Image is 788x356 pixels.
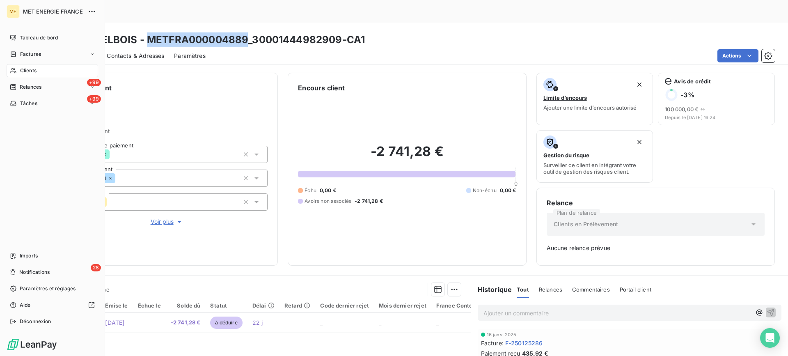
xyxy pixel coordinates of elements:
[505,339,543,347] span: F-250125286
[105,319,124,326] span: [DATE]
[66,217,268,226] button: Voir plus
[298,83,345,93] h6: Encours client
[543,94,587,101] span: Limite d’encours
[7,338,57,351] img: Logo LeanPay
[536,130,653,183] button: Gestion du risqueSurveiller ce client en intégrant votre outil de gestion des risques client.
[379,302,426,309] div: Mois dernier rejet
[305,187,316,194] span: Échu
[138,302,161,309] div: Échue le
[379,319,381,326] span: _
[665,106,699,113] span: 100 000,00 €
[514,180,518,187] span: 0
[547,198,765,208] h6: Relance
[436,302,514,309] div: France Contentieux - cloture
[320,319,323,326] span: _
[171,319,201,327] span: -2 741,28 €
[110,151,116,158] input: Ajouter une valeur
[539,286,562,293] span: Relances
[252,319,263,326] span: 22 j
[487,332,517,337] span: 16 janv. 2025
[665,115,768,120] span: Depuis le [DATE] 16:24
[50,83,268,93] h6: Informations client
[320,187,336,194] span: 0,00 €
[174,52,206,60] span: Paramètres
[252,302,275,309] div: Délai
[66,128,268,139] span: Propriétés Client
[547,244,765,252] span: Aucune relance prévue
[87,95,101,103] span: +99
[107,198,113,206] input: Ajouter une valeur
[171,302,201,309] div: Solde dû
[20,318,51,325] span: Déconnexion
[105,302,128,309] div: Émise le
[536,73,653,125] button: Limite d’encoursAjouter une limite d’encours autorisé
[20,285,76,292] span: Paramètres et réglages
[20,252,38,260] span: Imports
[572,286,610,293] span: Commentaires
[20,34,58,41] span: Tableau de bord
[436,319,439,326] span: _
[543,162,646,175] span: Surveiller ce client en intégrant votre outil de gestion des risques client.
[543,152,589,158] span: Gestion du risque
[284,302,311,309] div: Retard
[305,198,351,205] span: Avoirs non associés
[20,301,31,309] span: Aide
[72,32,365,47] h3: RAHUELBOIS - METFRA000004889_30001444982909-CA1
[210,317,242,329] span: à déduire
[500,187,516,194] span: 0,00 €
[115,175,122,182] input: Ajouter une valeur
[19,269,50,276] span: Notifications
[20,51,41,58] span: Factures
[20,100,37,107] span: Tâches
[680,91,694,99] h6: -3 %
[717,49,758,62] button: Actions
[760,328,780,348] div: Open Intercom Messenger
[355,198,383,205] span: -2 741,28 €
[87,79,101,86] span: +99
[471,285,512,294] h6: Historique
[320,302,369,309] div: Code dernier rejet
[7,299,98,312] a: Aide
[20,83,41,91] span: Relances
[298,143,516,168] h2: -2 741,28 €
[210,302,242,309] div: Statut
[107,52,164,60] span: Contacts & Adresses
[554,220,618,228] span: Clients en Prélèvement
[151,218,183,226] span: Voir plus
[473,187,497,194] span: Non-échu
[481,339,504,347] span: Facture :
[20,67,37,74] span: Clients
[674,78,711,85] span: Avis de crédit
[517,286,529,293] span: Tout
[543,104,637,111] span: Ajouter une limite d’encours autorisé
[620,286,651,293] span: Portail client
[91,264,101,271] span: 28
